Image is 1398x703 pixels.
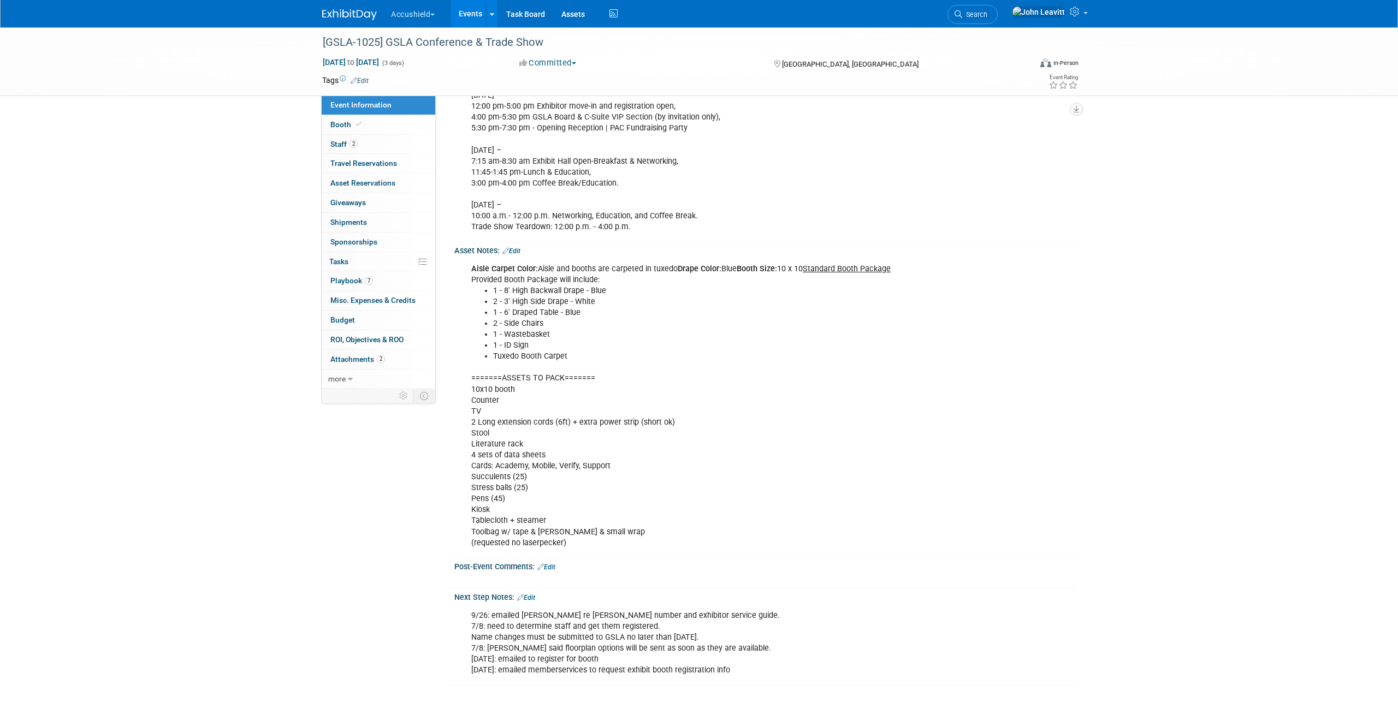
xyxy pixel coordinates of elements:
a: Edit [517,594,535,601]
a: Edit [351,77,369,85]
span: Tasks [329,257,348,266]
div: Aisle and booths are carpeted in tuxedo Blue 10 x 10 Provided Booth Package will include: =======... [464,258,956,554]
span: Sponsorships [330,237,377,246]
span: Travel Reservations [330,159,397,168]
li: 1 - 8' High Backwall Drape - Blue [493,285,949,296]
li: 1 - Wastebasket [493,329,949,340]
div: 9/26: emailed [PERSON_NAME] re [PERSON_NAME] number and exhibitor service guide. 7/8: need to det... [464,605,956,681]
i: Booth reservation complete [356,121,362,127]
div: Next Step Notes: [454,589,1076,603]
li: 2 - 3' High Side Drape - White [493,296,949,307]
span: Giveaways [330,198,366,207]
li: Tuxedo Booth Carpet [493,351,949,362]
span: Attachments [330,355,385,364]
a: Travel Reservations [322,154,435,173]
img: John Leavitt [1012,6,1065,18]
b: Drape Color: [678,264,721,273]
a: Edit [537,563,555,571]
span: [DATE] [DATE] [322,57,380,67]
td: Toggle Event Tabs [413,389,436,403]
a: Playbook7 [322,271,435,290]
a: Budget [322,311,435,330]
td: Tags [322,75,369,86]
img: Format-Inperson.png [1040,58,1051,67]
td: Personalize Event Tab Strip [394,389,413,403]
span: Playbook [330,276,373,285]
span: more [328,374,346,383]
a: Sponsorships [322,233,435,252]
a: Giveaways [322,193,435,212]
a: Staff2 [322,135,435,154]
a: Event Information [322,96,435,115]
button: Committed [516,57,580,69]
a: Shipments [322,213,435,232]
b: Aisle Carpet Color: [471,264,538,273]
span: [GEOGRAPHIC_DATA], [GEOGRAPHIC_DATA] [782,60,919,68]
span: Asset Reservations [330,178,395,187]
div: [GSLA-1025] GSLA Conference & Trade Show [319,33,1014,52]
a: more [322,370,435,389]
img: ExhibitDay [322,9,377,20]
li: 1 - ID Sign [493,340,949,351]
span: to [346,58,356,67]
span: Event Information [330,100,392,109]
a: ROI, Objectives & ROO [322,330,435,349]
span: 7 [365,277,373,285]
div: In-Person [1053,59,1079,67]
a: Booth [322,115,435,134]
span: Misc. Expenses & Credits [330,296,416,305]
li: 1 - 6' Draped Table - Blue [493,307,949,318]
div: Event Rating [1048,75,1078,80]
div: Event Format [966,57,1079,73]
span: 2 [349,140,358,148]
li: 2 - Side Chairs [493,318,949,329]
a: Misc. Expenses & Credits [322,291,435,310]
span: (3 days) [381,59,404,67]
span: Search [962,10,987,19]
div: Asset Notes: [454,242,1076,257]
div: Post-Event Comments: [454,558,1076,573]
span: ROI, Objectives & ROO [330,335,404,344]
span: Budget [330,315,355,324]
a: Attachments2 [322,350,435,369]
a: Tasks [322,252,435,271]
u: Standard Booth Package [803,264,891,273]
span: Shipments [330,218,367,227]
a: Search [947,5,998,24]
span: Booth [330,120,364,129]
b: Booth Size: [737,264,777,273]
div: Expo portal: [URL][DOMAIN_NAME] [PERSON_NAME] email / Accu404! Run of show: [DATE] - 12:00 pm-5:0... [464,41,956,238]
a: Edit [502,247,520,255]
a: Asset Reservations [322,174,435,193]
span: 2 [377,355,385,363]
span: Staff [330,140,358,148]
